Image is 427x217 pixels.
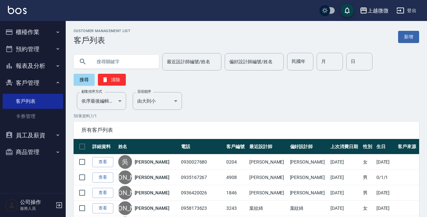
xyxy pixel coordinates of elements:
[3,74,63,91] button: 客戶管理
[137,89,151,94] label: 呈現順序
[81,89,102,94] label: 顧客排序方式
[74,74,95,86] button: 搜尋
[135,174,169,181] a: [PERSON_NAME]
[135,189,169,196] a: [PERSON_NAME]
[3,94,63,109] a: 客戶列表
[288,154,329,170] td: [PERSON_NAME]
[225,170,248,185] td: 4908
[288,201,329,216] td: 葉紋綺
[92,203,113,213] a: 查看
[92,188,113,198] a: 查看
[92,157,113,167] a: 查看
[248,154,288,170] td: [PERSON_NAME]
[361,154,374,170] td: 女
[3,41,63,58] button: 預約管理
[179,170,225,185] td: 0935167267
[179,139,225,154] th: 電話
[91,139,117,154] th: 詳細資料
[329,201,361,216] td: [DATE]
[375,185,396,201] td: [DATE]
[361,139,374,154] th: 性別
[361,201,374,216] td: 女
[288,139,329,154] th: 偏好設計師
[3,127,63,144] button: 員工及薪資
[248,139,288,154] th: 最近設計師
[225,201,248,216] td: 3243
[329,185,361,201] td: [DATE]
[3,24,63,41] button: 櫃檯作業
[92,172,113,183] a: 查看
[357,4,391,17] button: 上越微微
[375,139,396,154] th: 生日
[74,29,130,33] h2: Customer Management List
[329,154,361,170] td: [DATE]
[77,92,126,110] div: 依序最後編輯時間
[361,185,374,201] td: 男
[396,139,419,154] th: 客戶來源
[118,170,132,184] div: [PERSON_NAME]
[398,31,419,43] a: 新增
[135,205,169,211] a: [PERSON_NAME]
[341,4,354,17] button: save
[329,170,361,185] td: [DATE]
[133,92,182,110] div: 由大到小
[225,154,248,170] td: 0204
[288,185,329,201] td: [PERSON_NAME]
[81,127,411,133] span: 所有客戶列表
[118,155,132,169] div: 吳
[20,206,54,211] p: 服務人員
[3,144,63,161] button: 商品管理
[20,199,54,206] h5: 公司操作
[74,113,419,119] p: 50 筆資料, 1 / 1
[248,201,288,216] td: 葉紋綺
[329,139,361,154] th: 上次消費日期
[375,154,396,170] td: [DATE]
[368,7,389,15] div: 上越微微
[179,154,225,170] td: 0930027680
[118,201,132,215] div: [PERSON_NAME]
[225,185,248,201] td: 1846
[5,199,18,212] img: Person
[98,74,126,86] button: 清除
[248,185,288,201] td: [PERSON_NAME]
[117,139,179,154] th: 姓名
[375,201,396,216] td: [DATE]
[225,139,248,154] th: 客戶編號
[3,109,63,124] a: 卡券管理
[135,159,169,165] a: [PERSON_NAME]
[394,5,419,17] button: 登出
[375,170,396,185] td: 0/1/1
[74,36,130,45] h3: 客戶列表
[179,185,225,201] td: 0936420026
[3,57,63,74] button: 報表及分析
[8,6,27,14] img: Logo
[361,170,374,185] td: 男
[248,170,288,185] td: [PERSON_NAME]
[179,201,225,216] td: 0958173623
[118,186,132,200] div: [PERSON_NAME]
[288,170,329,185] td: [PERSON_NAME]
[92,53,154,70] input: 搜尋關鍵字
